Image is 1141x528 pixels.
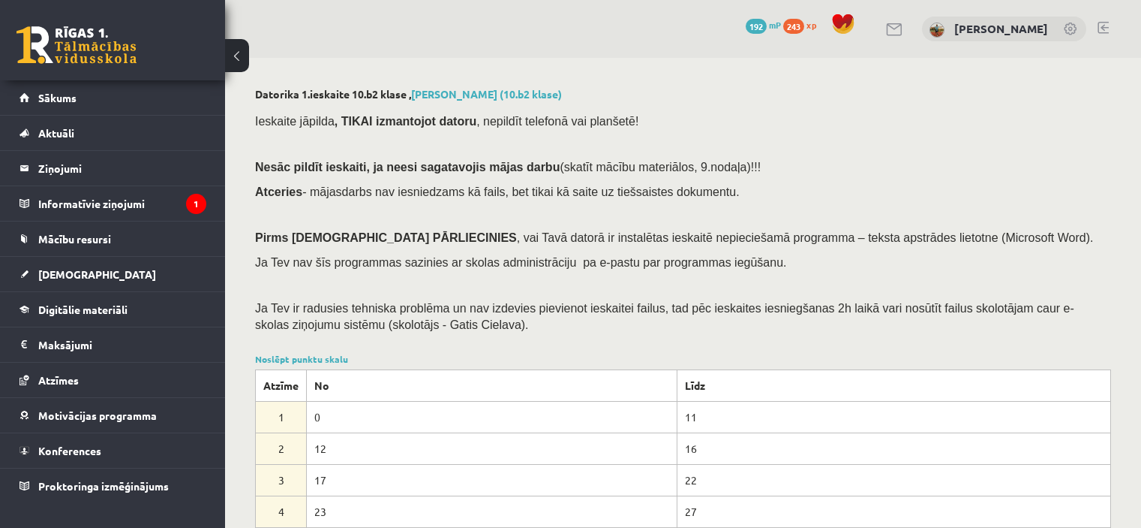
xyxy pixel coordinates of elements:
a: Informatīvie ziņojumi1 [20,186,206,221]
th: Atzīme [256,370,307,401]
span: Ja Tev nav šīs programmas sazinies ar skolas administrāciju pa e-pastu par programmas iegūšanu. [255,256,786,269]
a: 192 mP [746,19,781,31]
td: 16 [677,433,1110,464]
a: Maksājumi [20,327,206,362]
td: 17 [307,464,677,496]
span: Digitālie materiāli [38,303,128,316]
td: 4 [256,496,307,527]
legend: Maksājumi [38,327,206,362]
a: Noslēpt punktu skalu [255,353,348,365]
span: - mājasdarbs nav iesniedzams kā fails, bet tikai kā saite uz tiešsaistes dokumentu. [255,186,740,198]
legend: Ziņojumi [38,151,206,186]
span: 192 [746,19,767,34]
span: mP [769,19,781,31]
a: [PERSON_NAME] [954,21,1048,36]
a: Ziņojumi [20,151,206,186]
th: Līdz [677,370,1110,401]
span: Ieskaite jāpilda , nepildīt telefonā vai planšetē! [255,115,638,128]
td: 0 [307,401,677,433]
td: 22 [677,464,1110,496]
span: Proktoringa izmēģinājums [38,479,169,493]
span: Konferences [38,444,101,457]
span: Nesāc pildīt ieskaiti, ja neesi sagatavojis mājas darbu [255,161,560,173]
img: Toms Tarasovs [929,23,944,38]
a: Atzīmes [20,363,206,397]
a: Rīgas 1. Tālmācības vidusskola [17,26,137,64]
td: 11 [677,401,1110,433]
i: 1 [186,194,206,214]
a: Digitālie materiāli [20,292,206,327]
a: Proktoringa izmēģinājums [20,469,206,503]
td: 23 [307,496,677,527]
a: 243 xp [783,19,824,31]
span: (skatīt mācību materiālos, 9.nodaļa)!!! [560,161,761,173]
span: xp [806,19,816,31]
legend: Informatīvie ziņojumi [38,186,206,221]
span: Mācību resursi [38,232,111,246]
a: [PERSON_NAME] (10.b2 klase) [411,87,562,101]
span: Ja Tev ir radusies tehniska problēma un nav izdevies pievienot ieskaitei failus, tad pēc ieskaite... [255,302,1074,331]
td: 3 [256,464,307,496]
span: Aktuāli [38,126,74,140]
a: Motivācijas programma [20,398,206,433]
td: 12 [307,433,677,464]
b: , TIKAI izmantojot datoru [335,115,476,128]
a: Konferences [20,433,206,468]
td: 2 [256,433,307,464]
span: 243 [783,19,804,34]
a: [DEMOGRAPHIC_DATA] [20,257,206,291]
h2: Datorika 1.ieskaite 10.b2 klase , [255,88,1111,101]
span: , vai Tavā datorā ir instalētas ieskaitē nepieciešamā programma – teksta apstrādes lietotne (Micr... [517,231,1094,244]
span: Atzīmes [38,373,79,387]
span: Motivācijas programma [38,409,157,422]
span: [DEMOGRAPHIC_DATA] [38,267,156,281]
span: Pirms [DEMOGRAPHIC_DATA] PĀRLIECINIES [255,231,517,244]
b: Atceries [255,186,302,198]
td: 27 [677,496,1110,527]
a: Aktuāli [20,116,206,150]
a: Mācību resursi [20,222,206,256]
th: No [307,370,677,401]
span: Sākums [38,91,77,104]
a: Sākums [20,80,206,115]
td: 1 [256,401,307,433]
